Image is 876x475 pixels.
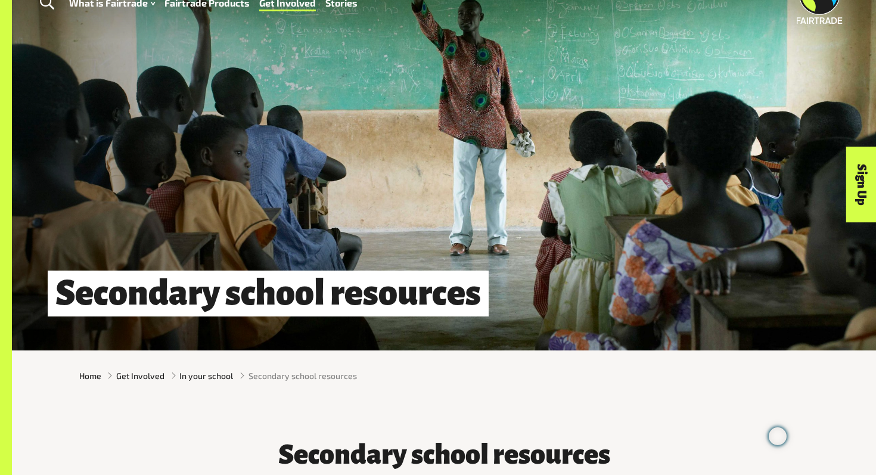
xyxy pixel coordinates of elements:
a: Home [79,370,101,382]
h1: Secondary school resources [48,271,489,316]
a: Get Involved [116,370,164,382]
h3: Secondary school resources [265,440,623,470]
a: In your school [179,370,233,382]
span: Secondary school resources [248,370,357,382]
